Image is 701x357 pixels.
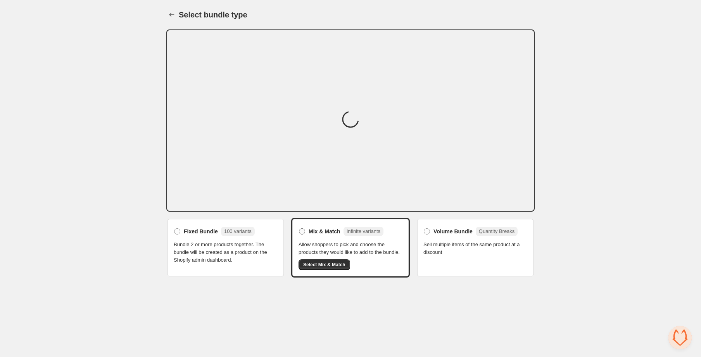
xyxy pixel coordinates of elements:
span: Fixed Bundle [184,228,218,235]
span: Quantity Breaks [479,228,515,234]
button: Back [166,9,177,20]
a: Відкритий чат [668,326,692,349]
span: Sell multiple items of the same product at a discount [423,241,527,256]
span: Volume Bundle [433,228,473,235]
button: Select Mix & Match [299,259,350,270]
span: Allow shoppers to pick and choose the products they would like to add to the bundle. [299,241,402,256]
span: 100 variants [224,228,252,234]
span: Bundle 2 or more products together. The bundle will be created as a product on the Shopify admin ... [174,241,278,264]
span: Select Mix & Match [303,262,345,268]
h1: Select bundle type [179,10,247,19]
span: Infinite variants [347,228,380,234]
span: Mix & Match [309,228,340,235]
